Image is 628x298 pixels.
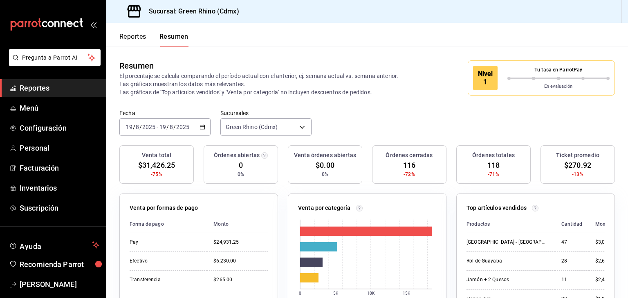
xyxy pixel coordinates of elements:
[316,160,334,171] span: $0.00
[138,160,175,171] span: $31,426.25
[472,151,515,160] h3: Órdenes totales
[142,124,156,130] input: ----
[564,160,591,171] span: $270.92
[119,33,146,47] button: Reportes
[403,291,410,296] text: 15K
[20,279,99,290] span: [PERSON_NAME]
[133,124,135,130] span: /
[595,258,618,265] div: $2,660.00
[487,160,500,171] span: 118
[467,276,548,283] div: Jamón + 2 Quesos
[130,239,200,246] div: Pay
[467,239,548,246] div: [GEOGRAPHIC_DATA] - [GEOGRAPHIC_DATA]
[20,240,89,250] span: Ayuda
[238,171,244,178] span: 0%
[404,171,415,178] span: -72%
[126,124,133,130] input: --
[173,124,176,130] span: /
[595,239,618,246] div: $3,055.00
[159,33,188,47] button: Resumen
[119,110,211,116] label: Fecha
[130,216,207,233] th: Forma de pago
[333,291,339,296] text: 5K
[6,59,101,68] a: Pregunta a Parrot AI
[473,66,498,90] div: Nivel 1
[151,171,162,178] span: -75%
[555,216,589,233] th: Cantidad
[119,60,154,72] div: Resumen
[226,123,278,131] span: Green Rhino (Cdmx)
[207,216,268,233] th: Monto
[213,276,268,283] div: $265.00
[169,124,173,130] input: --
[589,216,618,233] th: Monto
[20,259,99,270] span: Recomienda Parrot
[467,204,527,212] p: Top artículos vendidos
[20,102,99,113] span: Menú
[90,21,96,28] button: open_drawer_menu
[572,171,583,178] span: -13%
[561,258,582,265] div: 28
[20,122,99,133] span: Configuración
[22,53,88,62] span: Pregunta a Parrot AI
[298,204,351,212] p: Venta por categoría
[20,162,99,173] span: Facturación
[386,151,433,160] h3: Órdenes cerradas
[135,124,139,130] input: --
[20,182,99,193] span: Inventarios
[157,124,158,130] span: -
[130,258,200,265] div: Efectivo
[176,124,190,130] input: ----
[507,83,610,90] p: En evaluación
[467,258,548,265] div: Rol de Guayaba
[561,276,582,283] div: 11
[322,171,328,178] span: 0%
[142,7,239,16] h3: Sucursal: Green Rhino (Cdmx)
[220,110,312,116] label: Sucursales
[130,204,198,212] p: Venta por formas de pago
[9,49,101,66] button: Pregunta a Parrot AI
[507,66,610,73] p: Tu tasa en ParrotPay
[130,276,200,283] div: Transferencia
[403,160,415,171] span: 116
[467,216,555,233] th: Productos
[119,72,408,96] p: El porcentaje se calcula comparando el período actual con el anterior, ej. semana actual vs. sema...
[239,160,243,171] span: 0
[214,151,260,160] h3: Órdenes abiertas
[367,291,375,296] text: 10K
[294,151,356,160] h3: Venta órdenes abiertas
[213,239,268,246] div: $24,931.25
[119,33,188,47] div: navigation tabs
[488,171,499,178] span: -71%
[166,124,169,130] span: /
[561,239,582,246] div: 47
[20,142,99,153] span: Personal
[299,291,301,296] text: 0
[20,202,99,213] span: Suscripción
[213,258,268,265] div: $6,230.00
[556,151,599,160] h3: Ticket promedio
[595,276,618,283] div: $2,420.00
[139,124,142,130] span: /
[20,82,99,93] span: Reportes
[159,124,166,130] input: --
[142,151,171,160] h3: Venta total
